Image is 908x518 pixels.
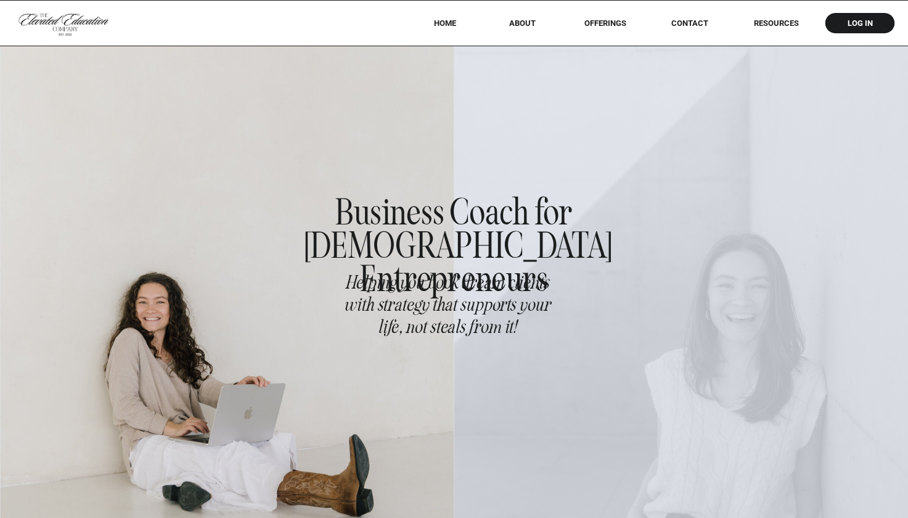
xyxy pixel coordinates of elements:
[305,195,605,293] h1: Business Coach for [DEMOGRAPHIC_DATA] Entrepreneurs
[338,271,558,379] h2: Helping you book dream clients with strategy that supports your life, not steals from it!
[566,18,644,28] a: offerings
[501,18,544,28] a: About
[836,18,884,28] a: log in
[417,18,472,28] a: HOME
[663,18,717,28] a: Contact
[737,18,816,28] a: RESOURCES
